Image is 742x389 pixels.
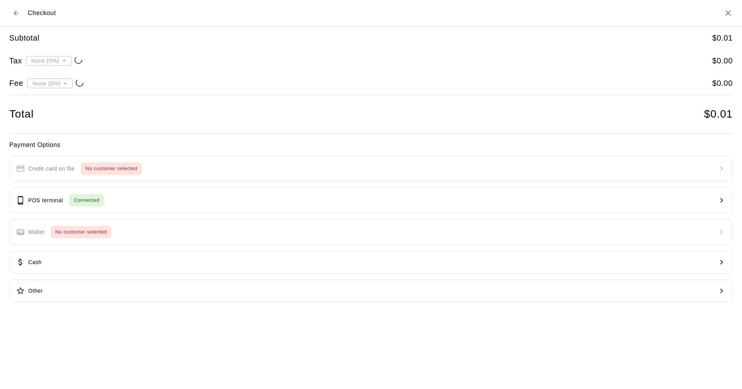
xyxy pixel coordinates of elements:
[26,53,71,68] div: None (0%)
[9,6,56,20] div: Checkout
[9,280,733,302] button: Other
[27,76,73,90] div: None (0%)
[712,56,733,66] h5: $ 0.00
[9,33,39,43] h5: Subtotal
[9,251,733,273] button: Cash
[723,9,733,18] button: Close
[9,78,23,89] h5: Fee
[69,196,104,205] span: Connected
[712,33,733,43] h5: $ 0.01
[9,6,23,20] button: Back to cart
[28,258,42,266] p: Cash
[704,107,733,121] h4: $ 0.01
[9,188,733,213] button: POS terminalConnected
[9,107,34,121] h4: Total
[28,196,63,205] p: POS terminal
[9,56,22,66] h5: Tax
[712,78,733,89] h5: $ 0.00
[9,140,733,150] h6: Payment Options
[28,287,43,295] p: Other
